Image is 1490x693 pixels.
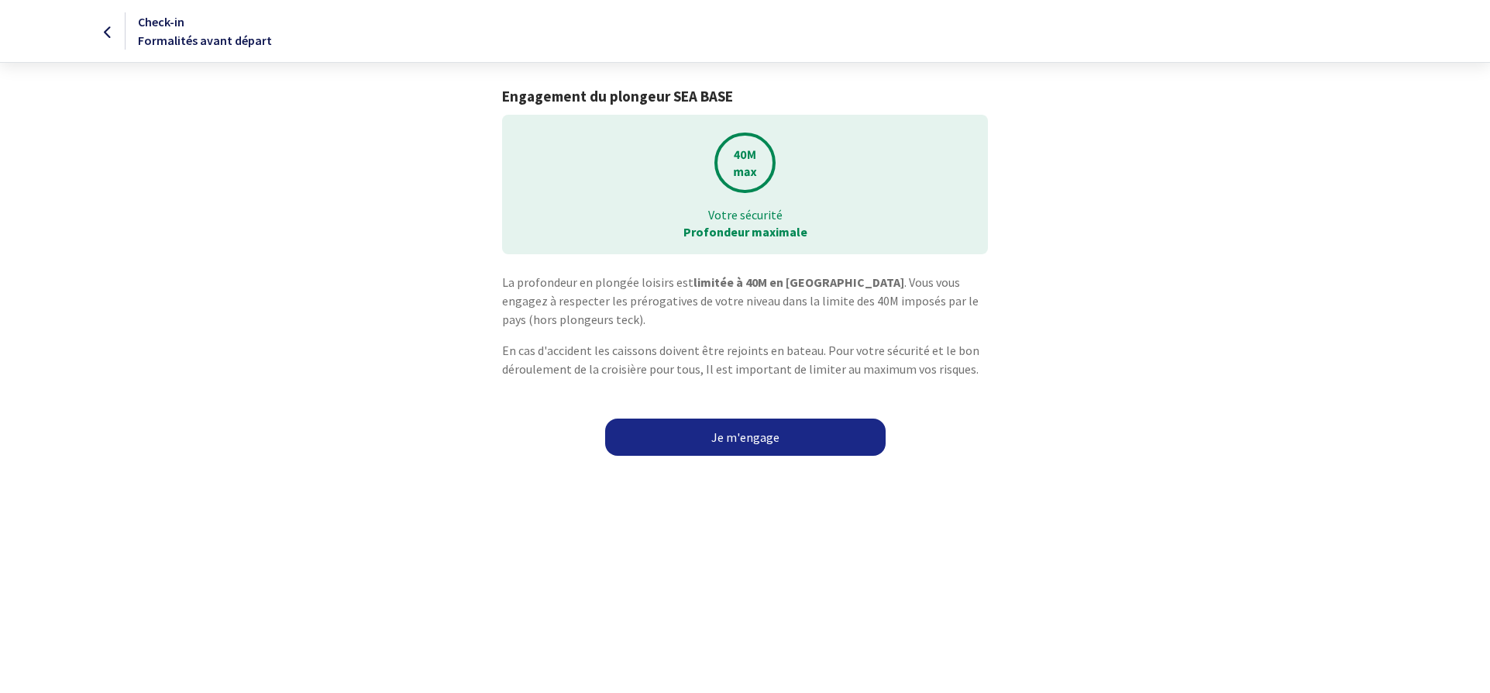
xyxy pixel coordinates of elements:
h1: Engagement du plongeur SEA BASE [502,88,988,105]
strong: Profondeur maximale [683,224,807,240]
span: Check-in Formalités avant départ [138,14,272,48]
p: Votre sécurité [513,206,977,223]
p: La profondeur en plongée loisirs est . Vous vous engagez à respecter les prérogatives de votre ni... [502,273,988,329]
strong: limitée à 40M en [GEOGRAPHIC_DATA] [693,274,904,290]
p: En cas d'accident les caissons doivent être rejoints en bateau. Pour votre sécurité et le bon dér... [502,341,988,378]
a: Je m'engage [605,419,886,456]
